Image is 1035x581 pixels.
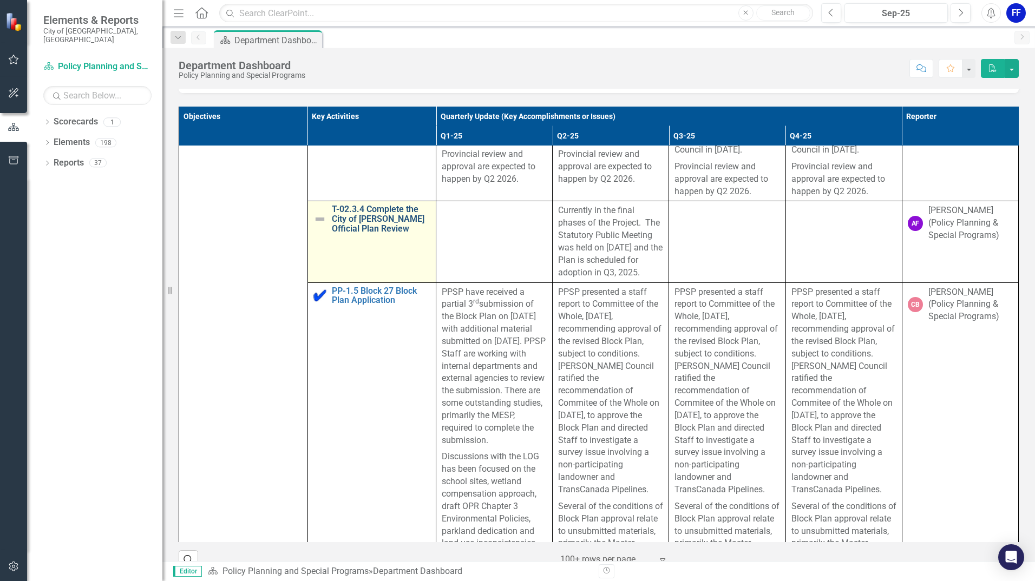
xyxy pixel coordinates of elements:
[442,448,547,576] p: Discussions with the LOG has been focused on the school sites, wetland compensation approach, dra...
[785,103,902,201] td: Double-Click to Edit
[219,4,813,23] input: Search ClearPoint...
[207,565,591,578] div: »
[558,286,663,498] p: PPSP presented a staff report to Committee of the Whole, [DATE], recommending approval of the rev...
[307,201,436,282] td: Double-Click to Edit Right Click for Context Menu
[791,286,896,498] p: PPSP presented a staff report to Committee of the Whole, [DATE], recommending approval of the rev...
[902,103,1018,201] td: Double-Click to Edit
[436,103,553,201] td: Double-Click to Edit
[553,201,669,282] td: Double-Click to Edit
[669,201,785,282] td: Double-Click to Edit
[442,146,547,186] p: Provincial review and approval are expected to happen by Q2 2026.
[54,116,98,128] a: Scorecards
[54,157,84,169] a: Reports
[54,136,90,149] a: Elements
[43,61,152,73] a: Policy Planning and Special Programs
[313,289,326,302] img: Complete
[902,201,1018,282] td: Double-Click to Edit
[558,146,663,186] p: Provincial review and approval are expected to happen by Q2 2026.
[234,34,319,47] div: Department Dashboard
[791,159,896,198] p: Provincial review and approval are expected to happen by Q2 2026.
[785,201,902,282] td: Double-Click to Edit
[179,71,305,80] div: Policy Planning and Special Programs
[307,103,436,201] td: Double-Click to Edit Right Click for Context Menu
[5,12,24,31] img: ClearPoint Strategy
[179,60,305,71] div: Department Dashboard
[558,204,663,279] p: Currently in the final phases of the Project. The Statutory Public Meeting was held on [DATE] and...
[313,213,326,226] img: Not Defined
[928,286,1013,323] div: [PERSON_NAME] (Policy Planning & Special Programs)
[43,86,152,105] input: Search Below...
[442,286,547,449] p: PPSP have received a partial 3 submission of the Block Plan on [DATE] with additional material su...
[436,201,553,282] td: Double-Click to Edit
[998,544,1024,570] div: Open Intercom Messenger
[844,3,948,23] button: Sep-25
[222,566,369,576] a: Policy Planning and Special Programs
[928,204,1013,242] div: [PERSON_NAME] (Policy Planning & Special Programs)
[771,8,795,17] span: Search
[332,286,431,305] a: PP-1.5 Block 27 Block Plan Application
[669,103,785,201] td: Double-Click to Edit
[103,117,121,127] div: 1
[908,216,923,231] div: AF
[89,159,107,168] div: 37
[1006,3,1026,23] button: FF
[473,298,479,305] sup: rd
[553,103,669,201] td: Double-Click to Edit
[674,286,779,498] p: PPSP presented a staff report to Committee of the Whole, [DATE], recommending approval of the rev...
[373,566,462,576] div: Department Dashboard
[43,14,152,27] span: Elements & Reports
[332,204,431,233] a: T-02.3.4 Complete the City of [PERSON_NAME] Official Plan Review
[908,297,923,312] div: CB
[848,7,944,20] div: Sep-25
[674,159,779,198] p: Provincial review and approval are expected to happen by Q2 2026.
[43,27,152,44] small: City of [GEOGRAPHIC_DATA], [GEOGRAPHIC_DATA]
[756,5,810,21] button: Search
[95,138,116,147] div: 198
[173,566,202,577] span: Editor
